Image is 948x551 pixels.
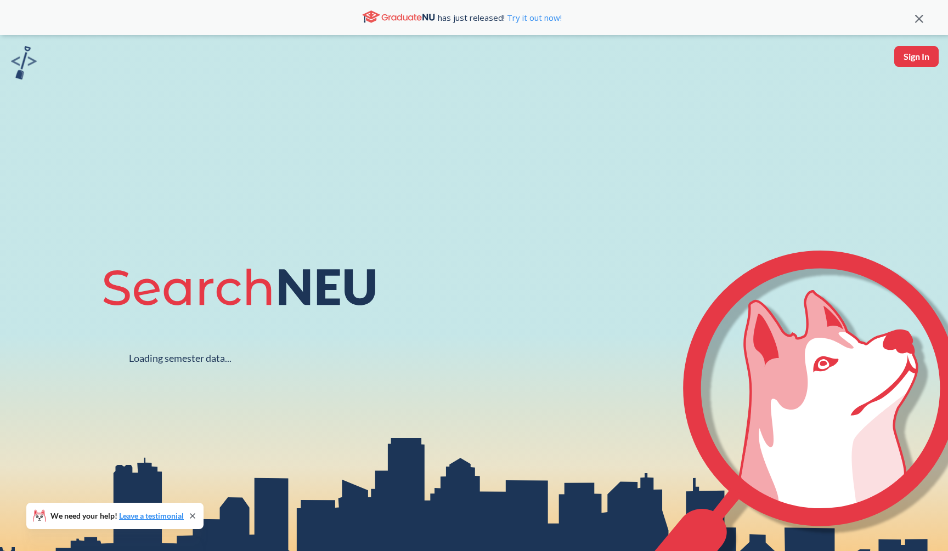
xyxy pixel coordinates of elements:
a: Try it out now! [505,12,562,23]
a: Leave a testimonial [119,511,184,520]
span: has just released! [438,12,562,24]
button: Sign In [894,46,939,67]
div: Loading semester data... [129,352,232,365]
img: sandbox logo [11,46,37,79]
span: We need your help! [50,512,184,520]
a: sandbox logo [11,46,37,83]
